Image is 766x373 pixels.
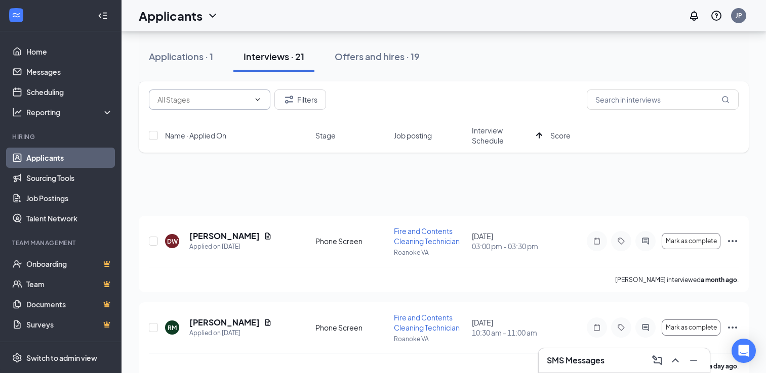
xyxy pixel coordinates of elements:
[26,168,113,188] a: Sourcing Tools
[591,237,603,245] svg: Note
[26,41,113,62] a: Home
[615,237,627,245] svg: Tag
[189,328,272,338] div: Applied on [DATE]
[550,130,571,141] span: Score
[394,130,432,141] span: Job posting
[639,323,652,332] svg: ActiveChat
[26,188,113,208] a: Job Postings
[547,355,604,366] h3: SMS Messages
[26,294,113,314] a: DocumentsCrown
[98,11,108,21] svg: Collapse
[472,317,544,338] div: [DATE]
[26,254,113,274] a: OnboardingCrown
[394,335,466,343] p: Roanoke VA
[667,352,683,368] button: ChevronUp
[651,354,663,366] svg: ComposeMessage
[727,321,739,334] svg: Ellipses
[26,148,113,168] a: Applicants
[472,328,544,338] span: 10:30 am - 11:00 am
[721,96,730,104] svg: MagnifyingGlass
[649,352,665,368] button: ComposeMessage
[244,50,304,63] div: Interviews · 21
[12,353,22,363] svg: Settings
[26,353,97,363] div: Switch to admin view
[207,10,219,22] svg: ChevronDown
[669,354,681,366] svg: ChevronUp
[254,96,262,104] svg: ChevronDown
[12,107,22,117] svg: Analysis
[732,339,756,363] div: Open Intercom Messenger
[727,235,739,247] svg: Ellipses
[591,323,603,332] svg: Note
[165,130,226,141] span: Name · Applied On
[189,242,272,252] div: Applied on [DATE]
[736,11,742,20] div: JP
[587,89,739,110] input: Search in interviews
[157,94,250,105] input: All Stages
[274,89,326,110] button: Filter Filters
[686,352,702,368] button: Minimize
[168,323,177,332] div: RM
[688,10,700,22] svg: Notifications
[26,62,113,82] a: Messages
[283,94,295,106] svg: Filter
[315,236,388,246] div: Phone Screen
[26,208,113,228] a: Talent Network
[394,226,460,246] span: Fire and Contents Cleaning Technician
[26,107,113,117] div: Reporting
[394,313,460,332] span: Fire and Contents Cleaning Technician
[710,10,722,22] svg: QuestionInfo
[26,82,113,102] a: Scheduling
[11,10,21,20] svg: WorkstreamLogo
[472,125,532,146] span: Interview Schedule
[26,314,113,335] a: SurveysCrown
[472,231,544,251] div: [DATE]
[264,318,272,327] svg: Document
[472,241,544,251] span: 03:00 pm - 03:30 pm
[189,317,260,328] h5: [PERSON_NAME]
[662,319,720,336] button: Mark as complete
[139,7,203,24] h1: Applicants
[666,324,717,331] span: Mark as complete
[12,132,111,141] div: Hiring
[533,129,545,142] svg: ArrowUp
[167,237,178,246] div: DW
[394,248,466,257] p: Roanoke VA
[639,237,652,245] svg: ActiveChat
[189,230,260,242] h5: [PERSON_NAME]
[315,322,388,333] div: Phone Screen
[709,362,737,370] b: a day ago
[149,50,213,63] div: Applications · 1
[264,232,272,240] svg: Document
[315,130,336,141] span: Stage
[26,274,113,294] a: TeamCrown
[615,323,627,332] svg: Tag
[688,354,700,366] svg: Minimize
[335,50,420,63] div: Offers and hires · 19
[615,275,739,284] p: [PERSON_NAME] interviewed .
[12,239,111,247] div: Team Management
[662,233,720,249] button: Mark as complete
[701,276,737,284] b: a month ago
[666,238,717,245] span: Mark as complete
